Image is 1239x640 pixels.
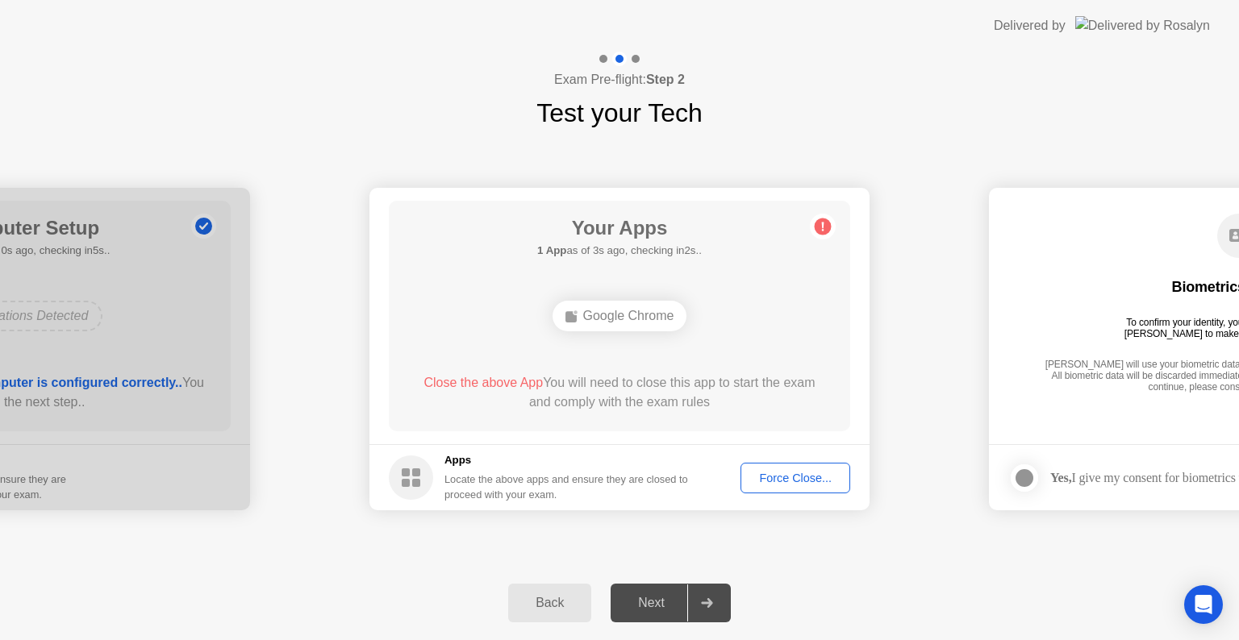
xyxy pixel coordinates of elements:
[444,452,689,468] h5: Apps
[423,376,543,389] span: Close the above App
[508,584,591,622] button: Back
[1075,16,1210,35] img: Delivered by Rosalyn
[994,16,1066,35] div: Delivered by
[746,472,845,484] div: Force Close...
[444,472,689,502] div: Locate the above apps and ensure they are closed to proceed with your exam.
[554,70,685,89] h4: Exam Pre-flight:
[513,596,586,610] div: Back
[537,214,702,243] h1: Your Apps
[537,244,566,256] b: 1 App
[615,596,687,610] div: Next
[740,463,850,493] button: Force Close...
[536,94,703,132] h1: Test your Tech
[553,301,687,331] div: Google Chrome
[1184,585,1223,624] div: Open Intercom Messenger
[646,73,685,86] b: Step 2
[537,243,702,259] h5: as of 3s ago, checking in2s..
[611,584,731,622] button: Next
[412,373,828,412] div: You will need to close this app to start the exam and comply with the exam rules
[1050,471,1071,484] strong: Yes,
